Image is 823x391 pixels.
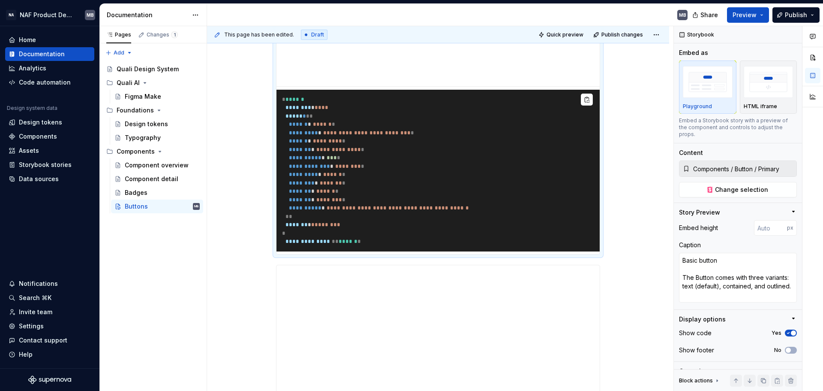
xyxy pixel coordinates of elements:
[5,277,94,291] button: Notifications
[591,29,647,41] button: Publish changes
[5,158,94,172] a: Storybook stories
[5,319,94,333] a: Settings
[679,375,721,387] div: Block actions
[679,61,736,114] button: placeholderPlayground
[106,31,131,38] div: Pages
[194,202,199,211] div: MB
[772,7,820,23] button: Publish
[19,350,33,359] div: Help
[679,224,718,232] div: Embed height
[679,253,797,303] textarea: Basic button The Button comes with three variants: text (default), contained, and outlined.
[103,62,203,76] a: Quali Design System
[20,11,75,19] div: NAF Product Design
[125,188,147,197] div: Badges
[19,336,67,345] div: Contact support
[103,76,203,90] div: Quali AI
[679,315,797,324] button: Display options
[740,61,797,114] button: placeholderHTML iframe
[117,106,154,115] div: Foundations
[224,31,294,38] span: This page has been edited.
[536,29,587,41] button: Quick preview
[111,117,203,131] a: Design tokens
[19,132,57,141] div: Components
[111,131,203,145] a: Typography
[683,103,712,110] p: Playground
[19,161,72,169] div: Storybook stories
[5,61,94,75] a: Analytics
[679,315,726,324] div: Display options
[601,31,643,38] span: Publish changes
[19,279,58,288] div: Notifications
[5,33,94,47] a: Home
[5,130,94,143] a: Components
[19,146,39,155] div: Assets
[785,11,807,19] span: Publish
[19,50,65,58] div: Documentation
[6,10,16,20] div: NA
[111,90,203,103] a: Figma Make
[5,47,94,61] a: Documentation
[679,241,701,249] div: Caption
[114,49,124,56] span: Add
[744,103,777,110] p: HTML iframe
[7,105,57,112] div: Design system data
[125,161,189,170] div: Component overview
[679,367,704,376] div: Controls
[111,186,203,200] a: Badges
[5,144,94,158] a: Assets
[679,208,720,217] div: Story Preview
[28,376,71,384] svg: Supernova Logo
[774,347,781,354] label: No
[700,11,718,19] span: Share
[679,208,797,217] button: Story Preview
[727,7,769,23] button: Preview
[107,11,188,19] div: Documentation
[117,147,155,156] div: Components
[311,31,324,38] span: Draft
[679,182,797,197] button: Change selection
[744,66,793,97] img: placeholder
[547,31,583,38] span: Quick preview
[754,220,787,236] input: Auto
[125,202,148,211] div: Buttons
[688,7,724,23] button: Share
[5,76,94,89] a: Code automation
[19,308,52,316] div: Invite team
[125,175,178,183] div: Component detail
[111,172,203,186] a: Component detail
[5,348,94,361] button: Help
[2,6,98,24] button: NANAF Product DesignMB
[5,305,94,319] a: Invite team
[19,294,51,302] div: Search ⌘K
[5,115,94,129] a: Design tokens
[125,133,161,142] div: Typography
[19,118,62,127] div: Design tokens
[679,12,686,18] div: MB
[87,12,94,18] div: MB
[147,31,178,38] div: Changes
[19,322,44,330] div: Settings
[679,329,712,337] div: Show code
[5,333,94,347] button: Contact support
[117,65,179,73] div: Quali Design System
[679,117,797,138] div: Embed a Storybook story with a preview of the component and controls to adjust the props.
[111,158,203,172] a: Component overview
[19,78,71,87] div: Code automation
[679,149,703,157] div: Content
[103,62,203,213] div: Page tree
[715,185,768,194] span: Change selection
[5,172,94,186] a: Data sources
[679,377,713,384] div: Block actions
[103,47,135,59] button: Add
[125,120,168,128] div: Design tokens
[19,36,36,44] div: Home
[103,145,203,158] div: Components
[733,11,757,19] span: Preview
[125,92,161,101] div: Figma Make
[679,367,797,376] button: Controls
[19,64,46,73] div: Analytics
[111,200,203,213] a: ButtonsMB
[683,66,733,97] img: placeholder
[117,79,140,87] div: Quali AI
